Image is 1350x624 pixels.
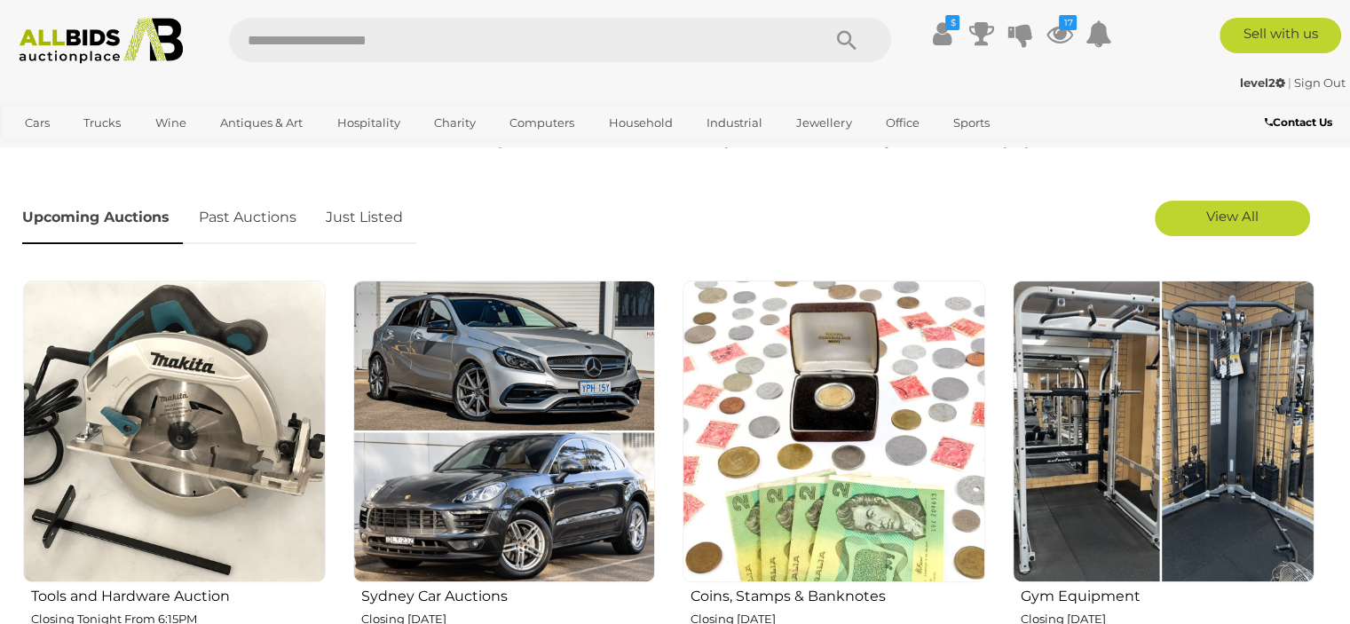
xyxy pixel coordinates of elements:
h2: Coins, Stamps & Banknotes [691,584,985,604]
a: Industrial [695,108,774,138]
img: Allbids.com.au [10,18,193,64]
strong: Jewellery [834,134,892,148]
a: Past Auctions [186,192,310,244]
a: View All [1155,201,1310,236]
b: Contact Us [1265,115,1332,129]
a: Household [597,108,684,138]
a: Wine [144,108,198,138]
i: $ [945,15,959,30]
a: [GEOGRAPHIC_DATA] [13,138,162,167]
img: Sydney Car Auctions [353,280,656,583]
h2: Sydney Car Auctions [361,584,656,604]
a: Jewellery [785,108,863,138]
a: Charity [422,108,487,138]
a: $ [928,18,955,50]
strong: Cars [805,134,832,148]
a: level2 [1240,75,1288,90]
a: Hospitality [326,108,412,138]
span: View All [1206,208,1259,225]
img: Tools and Hardware Auction [23,280,326,583]
a: Antiques & Art [209,108,314,138]
a: Just Listed [312,192,416,244]
a: Office [874,108,931,138]
a: Sports [942,108,1001,138]
img: Coins, Stamps & Banknotes [683,280,985,583]
a: Sign Out [1294,75,1346,90]
i: 17 [1059,15,1077,30]
img: Gym Equipment [1013,280,1315,583]
a: 17 [1046,18,1072,50]
button: Search [802,18,891,62]
a: Cars [13,108,61,138]
a: Sell with us [1220,18,1341,53]
h2: Tools and Hardware Auction [31,584,326,604]
a: Upcoming Auctions [22,192,183,244]
a: Computers [498,108,586,138]
a: Trucks [72,108,132,138]
a: Contact Us [1265,113,1337,132]
strong: Wine [915,134,947,148]
h2: Gym Equipment [1021,584,1315,604]
strong: level2 [1240,75,1285,90]
span: | [1288,75,1291,90]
